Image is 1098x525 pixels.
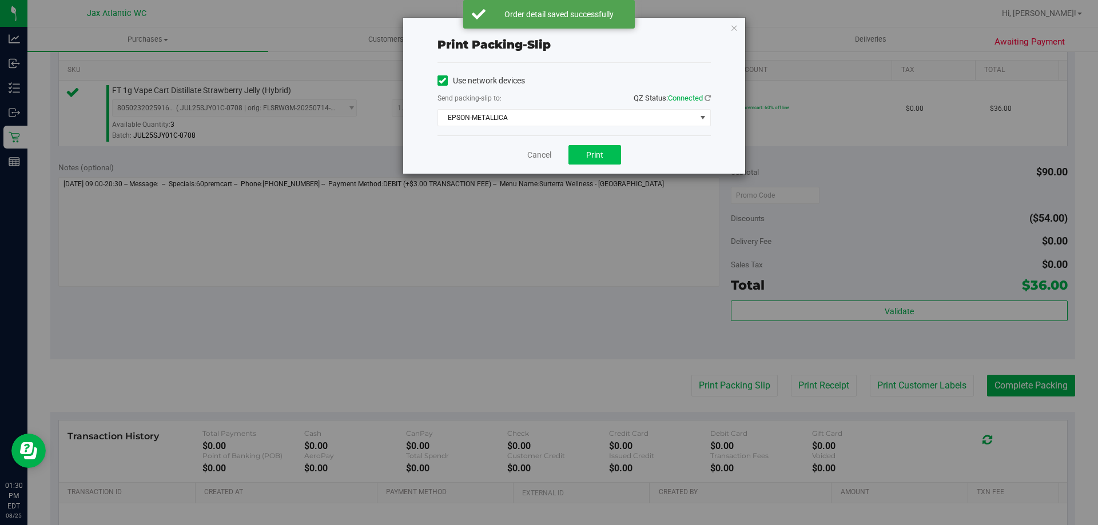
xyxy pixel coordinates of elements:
[568,145,621,165] button: Print
[527,149,551,161] a: Cancel
[492,9,626,20] div: Order detail saved successfully
[438,110,696,126] span: EPSON-METALLICA
[586,150,603,159] span: Print
[437,93,502,103] label: Send packing-slip to:
[634,94,711,102] span: QZ Status:
[437,75,525,87] label: Use network devices
[11,434,46,468] iframe: Resource center
[668,94,703,102] span: Connected
[437,38,551,51] span: Print packing-slip
[695,110,710,126] span: select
